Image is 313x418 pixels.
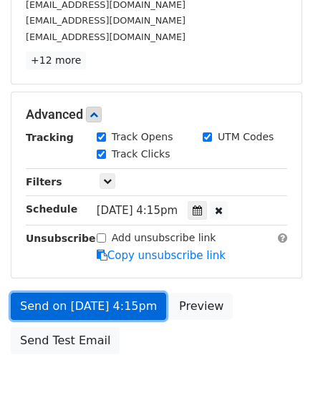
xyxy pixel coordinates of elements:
strong: Tracking [26,132,74,143]
a: Copy unsubscribe link [97,249,226,262]
span: [DATE] 4:15pm [97,204,178,217]
a: Send Test Email [11,327,120,354]
small: [EMAIL_ADDRESS][DOMAIN_NAME] [26,15,186,26]
a: Preview [170,293,233,320]
h5: Advanced [26,107,287,122]
label: Track Clicks [112,147,170,162]
strong: Schedule [26,203,77,215]
strong: Unsubscribe [26,233,96,244]
small: [EMAIL_ADDRESS][DOMAIN_NAME] [26,31,186,42]
label: Track Opens [112,130,173,145]
iframe: Chat Widget [241,349,313,418]
strong: Filters [26,176,62,188]
label: UTM Codes [218,130,274,145]
label: Add unsubscribe link [112,230,216,246]
a: Send on [DATE] 4:15pm [11,293,166,320]
a: +12 more [26,52,86,69]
